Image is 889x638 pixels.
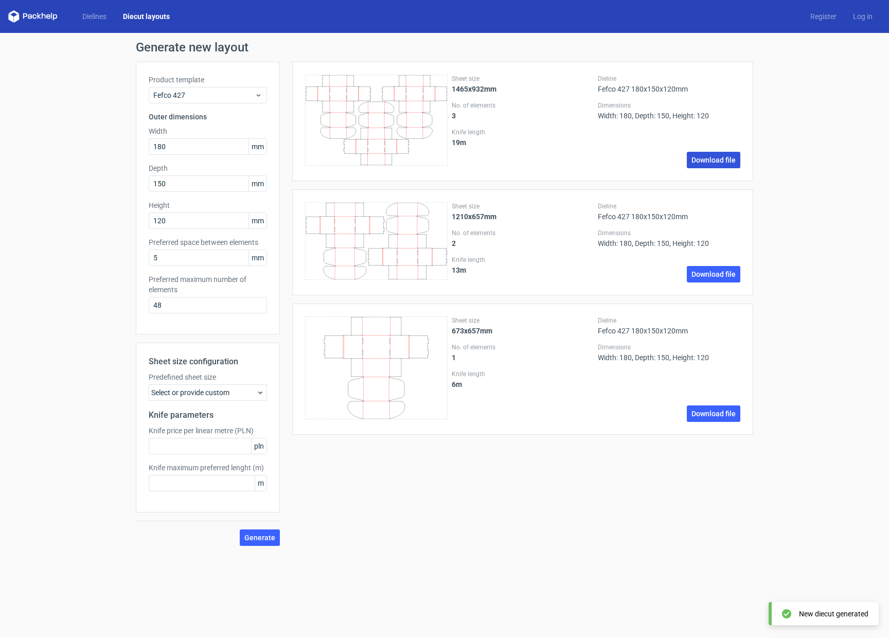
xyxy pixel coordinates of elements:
label: Knife maximum preferred lenght (m) [149,463,267,473]
a: Diecut layouts [115,11,178,22]
span: mm [248,139,266,154]
strong: 6 m [452,380,462,388]
span: mm [248,213,266,228]
label: Dieline [598,75,740,83]
strong: 1 [452,353,456,362]
label: No. of elements [452,343,594,351]
label: Preferred maximum number of elements [149,274,267,295]
label: Product template [149,75,267,85]
h2: Sheet size configuration [149,356,267,368]
div: New diecut generated [799,609,868,619]
a: Download file [687,266,740,282]
span: Generate [244,534,275,541]
a: Dielines [74,11,115,22]
strong: 13 m [452,266,466,274]
div: Width: 180, Depth: 150, Height: 120 [598,343,740,362]
label: Sheet size [452,202,594,210]
span: mm [248,250,266,265]
span: m [255,475,266,491]
strong: 2 [452,239,456,247]
span: mm [248,176,266,191]
label: Depth [149,163,267,173]
div: Select or provide custom [149,384,267,401]
span: Fefco 427 [153,90,255,100]
label: Dimensions [598,229,740,237]
h2: Knife parameters [149,409,267,421]
div: Width: 180, Depth: 150, Height: 120 [598,229,740,247]
span: pln [251,438,266,454]
a: Log in [845,11,881,22]
label: No. of elements [452,101,594,110]
strong: 673x657mm [452,327,492,335]
label: Sheet size [452,316,594,325]
label: Preferred space between elements [149,237,267,247]
h1: Generate new layout [136,41,753,54]
label: Height [149,200,267,210]
label: Knife length [452,128,594,136]
label: No. of elements [452,229,594,237]
a: Register [802,11,845,22]
label: Dieline [598,202,740,210]
label: Width [149,126,267,136]
button: Generate [240,529,280,546]
h3: Outer dimensions [149,112,267,122]
strong: 3 [452,112,456,120]
a: Download file [687,405,740,422]
div: Fefco 427 180x150x120mm [598,202,740,221]
label: Dimensions [598,101,740,110]
label: Dieline [598,316,740,325]
div: Fefco 427 180x150x120mm [598,316,740,335]
strong: 1210x657mm [452,212,496,221]
label: Knife length [452,256,594,264]
label: Knife price per linear metre (PLN) [149,426,267,436]
div: Fefco 427 180x150x120mm [598,75,740,93]
label: Knife length [452,370,594,378]
div: Width: 180, Depth: 150, Height: 120 [598,101,740,120]
a: Download file [687,152,740,168]
label: Dimensions [598,343,740,351]
strong: 1465x932mm [452,85,496,93]
label: Sheet size [452,75,594,83]
strong: 19 m [452,138,466,147]
label: Predefined sheet size [149,372,267,382]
